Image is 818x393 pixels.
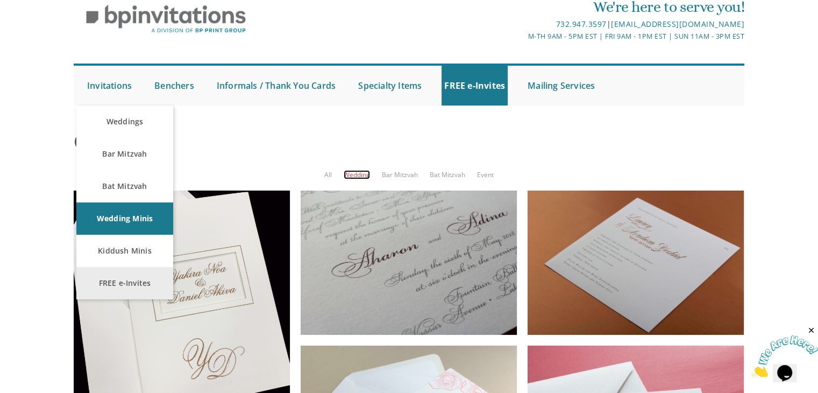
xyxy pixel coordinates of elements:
div: M-Th 9am - 5pm EST | Fri 9am - 1pm EST | Sun 11am - 3pm EST [298,31,744,42]
a: Bat Mitzvah [76,170,173,202]
a: Bar Mitzvah [76,138,173,170]
a: All [324,170,332,179]
iframe: chat widget [751,326,818,377]
a: Kiddush Minis [76,235,173,267]
a: FREE e-Invites [442,66,508,106]
a: [EMAIL_ADDRESS][DOMAIN_NAME] [611,19,744,29]
h1: Gallery [74,130,744,162]
a: Specialty Items [355,66,424,106]
a: Informals / Thank You Cards [214,66,338,106]
a: Invitations [84,66,134,106]
a: Wedding Minis [76,202,173,235]
a: Event [477,170,494,179]
div: | [298,18,744,31]
a: Bat Mitzvah [430,170,465,179]
a: Wedding [344,170,370,179]
a: Benchers [152,66,197,106]
a: Weddings [76,106,173,138]
a: Mailing Services [525,66,598,106]
a: Bar Mitzvah [382,170,418,179]
a: FREE e-Invites [76,267,173,299]
a: 732.947.3597 [556,19,606,29]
